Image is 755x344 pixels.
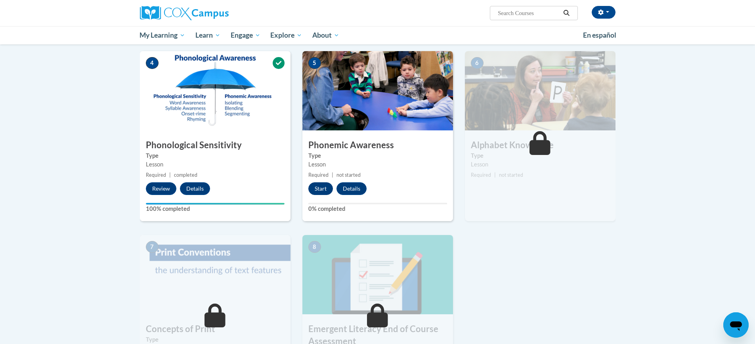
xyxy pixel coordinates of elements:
span: Required [146,172,166,178]
span: not started [336,172,361,178]
label: 0% completed [308,204,447,213]
img: Course Image [302,51,453,130]
div: Lesson [471,160,610,169]
span: Required [308,172,329,178]
span: 8 [308,241,321,253]
h3: Alphabet Knowledge [465,139,615,151]
a: My Learning [135,26,191,44]
span: Engage [231,31,260,40]
a: Cox Campus [140,6,291,20]
div: Main menu [128,26,627,44]
span: 5 [308,57,321,69]
button: Start [308,182,333,195]
span: 7 [146,241,159,253]
button: Account Settings [592,6,615,19]
div: Lesson [308,160,447,169]
div: Your progress [146,203,285,204]
label: Type [308,151,447,160]
a: En español [578,27,621,44]
a: Explore [265,26,307,44]
span: Explore [270,31,302,40]
label: 100% completed [146,204,285,213]
label: Type [146,335,285,344]
img: Course Image [140,51,291,130]
span: not started [499,172,523,178]
img: Course Image [140,235,291,314]
h3: Phonological Sensitivity [140,139,291,151]
iframe: Button to launch messaging window [723,312,749,338]
span: Required [471,172,491,178]
span: | [169,172,171,178]
a: About [307,26,344,44]
button: Review [146,182,176,195]
label: Type [146,151,285,160]
h3: Concepts of Print [140,323,291,335]
span: 4 [146,57,159,69]
span: 6 [471,57,484,69]
span: | [494,172,496,178]
div: Lesson [146,160,285,169]
span: My Learning [140,31,185,40]
img: Cox Campus [140,6,229,20]
span: About [312,31,339,40]
button: Details [180,182,210,195]
img: Course Image [302,235,453,314]
span: Learn [195,31,220,40]
span: En español [583,31,616,39]
button: Details [336,182,367,195]
h3: Phonemic Awareness [302,139,453,151]
a: Learn [190,26,226,44]
img: Course Image [465,51,615,130]
span: | [332,172,333,178]
button: Search [560,8,572,18]
input: Search Courses [497,8,560,18]
span: completed [174,172,197,178]
label: Type [471,151,610,160]
a: Engage [226,26,266,44]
